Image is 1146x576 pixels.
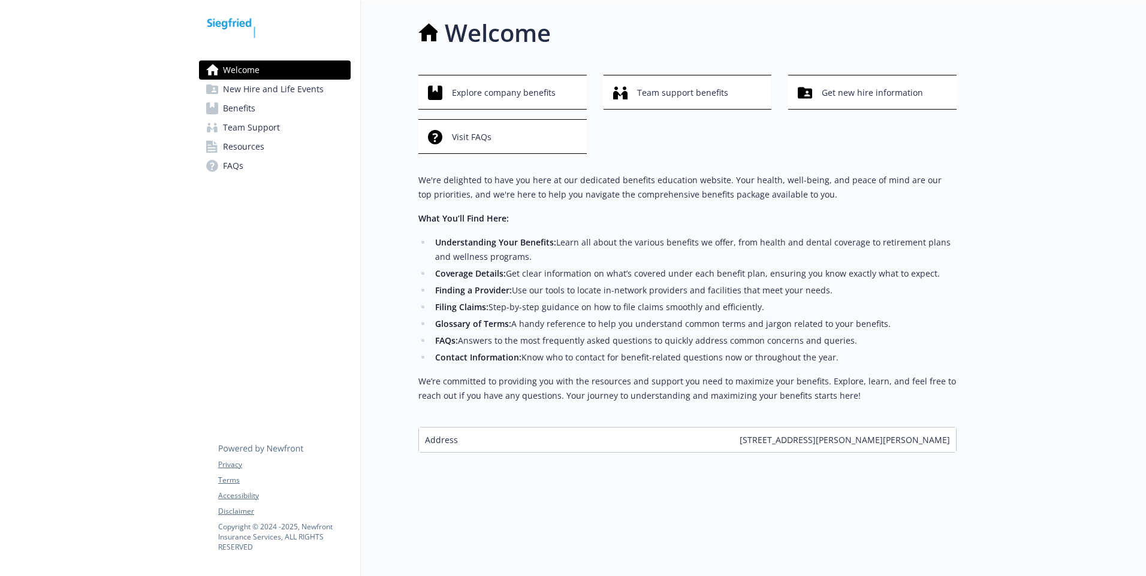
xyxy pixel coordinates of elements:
button: Team support benefits [604,75,772,110]
span: Team Support [223,118,280,137]
p: We're delighted to have you here at our dedicated benefits education website. Your health, well-b... [418,173,957,202]
span: Get new hire information [822,81,923,104]
h1: Welcome [445,15,551,51]
a: Team Support [199,118,351,137]
span: Welcome [223,60,260,80]
a: Privacy [218,459,350,470]
li: Answers to the most frequently asked questions to quickly address common concerns and queries. [432,334,957,348]
a: Benefits [199,99,351,118]
strong: FAQs: [435,335,458,346]
span: Address [425,433,458,446]
span: Resources [223,137,264,156]
a: Accessibility [218,490,350,501]
a: Disclaimer [218,506,350,517]
button: Visit FAQs [418,119,587,154]
button: Get new hire information [788,75,957,110]
span: Visit FAQs [452,126,491,148]
strong: Coverage Details: [435,268,506,279]
span: Benefits [223,99,255,118]
li: Get clear information on what’s covered under each benefit plan, ensuring you know exactly what t... [432,266,957,281]
span: Explore company benefits [452,81,556,104]
p: Copyright © 2024 - 2025 , Newfront Insurance Services, ALL RIGHTS RESERVED [218,522,350,552]
a: FAQs [199,156,351,175]
li: Use our tools to locate in-network providers and facilities that meet your needs. [432,283,957,298]
li: Learn all about the various benefits we offer, from health and dental coverage to retirement plan... [432,235,957,264]
strong: Understanding Your Benefits: [435,237,556,248]
p: We’re committed to providing you with the resources and support you need to maximize your benefit... [418,374,957,403]
a: Welcome [199,60,351,80]
li: Know who to contact for benefit-related questions now or throughout the year. [432,350,957,365]
span: New Hire and Life Events [223,80,324,99]
li: A handy reference to help you understand common terms and jargon related to your benefits. [432,317,957,331]
li: Step-by-step guidance on how to file claims smoothly and efficiently. [432,300,957,314]
strong: Filing Claims: [435,301,488,313]
a: Terms [218,475,350,486]
button: Explore company benefits [418,75,587,110]
span: [STREET_ADDRESS][PERSON_NAME][PERSON_NAME] [740,433,950,446]
strong: Finding a Provider: [435,284,512,296]
a: Resources [199,137,351,156]
span: Team support benefits [637,81,728,104]
strong: What You’ll Find Here: [418,213,509,224]
strong: Glossary of Terms: [435,318,511,329]
a: New Hire and Life Events [199,80,351,99]
span: FAQs [223,156,243,175]
strong: Contact Information: [435,351,521,363]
